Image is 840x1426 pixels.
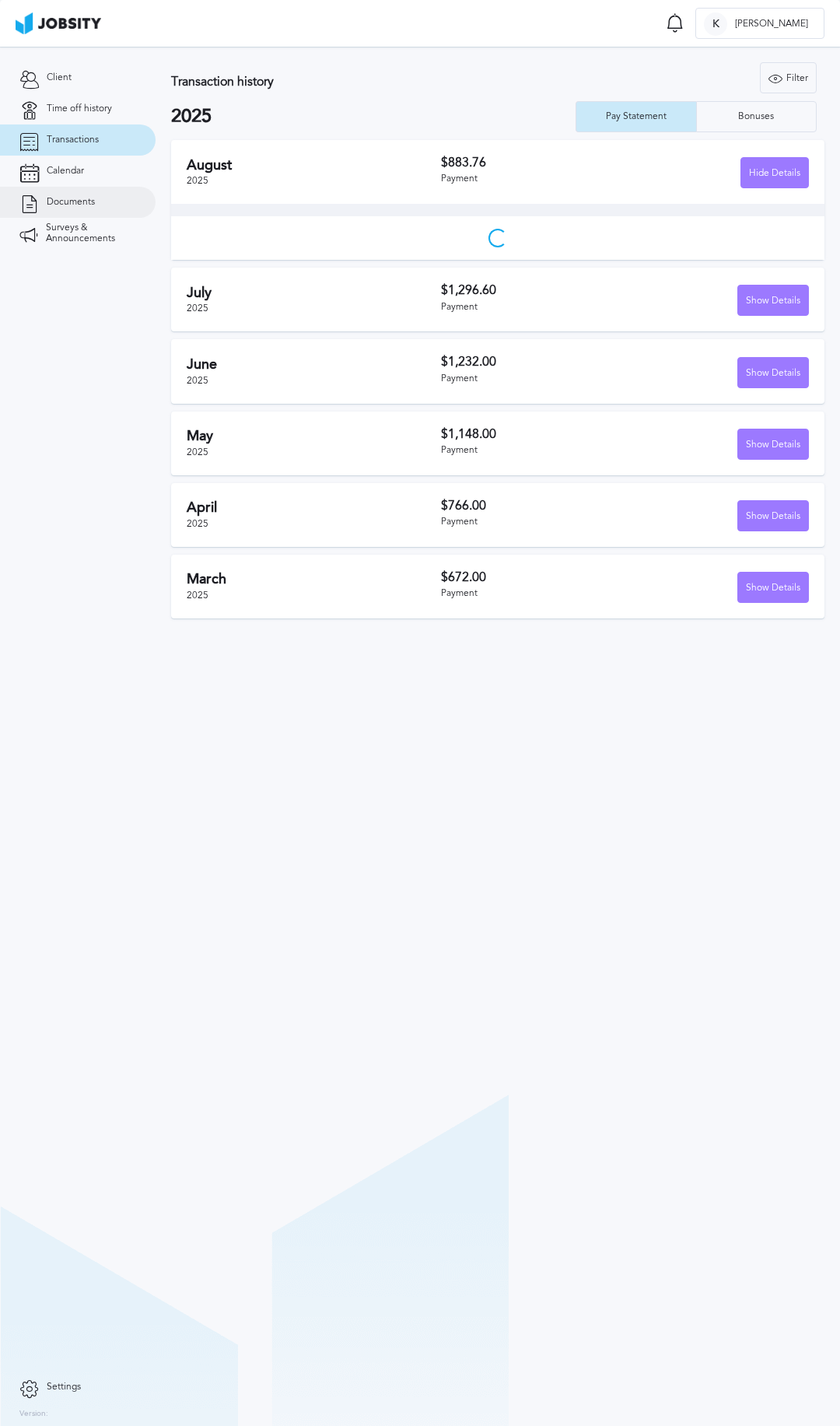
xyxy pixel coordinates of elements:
[441,355,625,369] h3: $1,232.00
[171,75,523,89] h3: Transaction history
[187,285,441,301] h2: July
[187,428,441,444] h2: May
[187,375,208,386] span: 2025
[16,12,101,34] img: ab4bad089aa723f57921c736e9817d99.png
[441,373,625,384] div: Payment
[576,101,696,132] button: Pay Statement
[47,166,84,177] span: Calendar
[47,103,112,114] span: Time off history
[187,175,208,186] span: 2025
[441,570,625,584] h3: $672.00
[441,517,625,527] div: Payment
[738,573,808,604] div: Show Details
[737,572,809,603] button: Show Details
[738,358,808,389] div: Show Details
[441,302,625,313] div: Payment
[761,63,816,94] div: Filter
[441,588,625,599] div: Payment
[730,111,782,122] div: Bonuses
[598,111,674,122] div: Pay Statement
[737,500,809,531] button: Show Details
[19,1410,48,1419] label: Version:
[187,447,208,457] span: 2025
[738,286,808,317] div: Show Details
[187,303,208,314] span: 2025
[187,157,441,173] h2: August
[441,427,625,441] h3: $1,148.00
[737,357,809,388] button: Show Details
[738,429,808,461] div: Show Details
[47,72,72,83] span: Client
[727,19,816,30] span: [PERSON_NAME]
[187,590,208,601] span: 2025
[187,356,441,373] h2: June
[171,106,576,128] h2: 2025
[47,197,95,208] span: Documents
[47,135,99,145] span: Transactions
[46,222,136,244] span: Surveys & Announcements
[441,283,625,297] h3: $1,296.60
[696,101,817,132] button: Bonuses
[740,157,809,188] button: Hide Details
[695,8,824,39] button: K[PERSON_NAME]
[187,518,208,529] span: 2025
[47,1382,81,1393] span: Settings
[441,156,625,170] h3: $883.76
[741,158,808,189] div: Hide Details
[737,285,809,316] button: Show Details
[441,445,625,456] div: Payment
[704,12,727,36] div: K
[441,173,625,184] div: Payment
[441,499,625,513] h3: $766.00
[760,62,817,93] button: Filter
[187,571,441,587] h2: March
[738,501,808,532] div: Show Details
[187,499,441,516] h2: April
[737,429,809,460] button: Show Details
